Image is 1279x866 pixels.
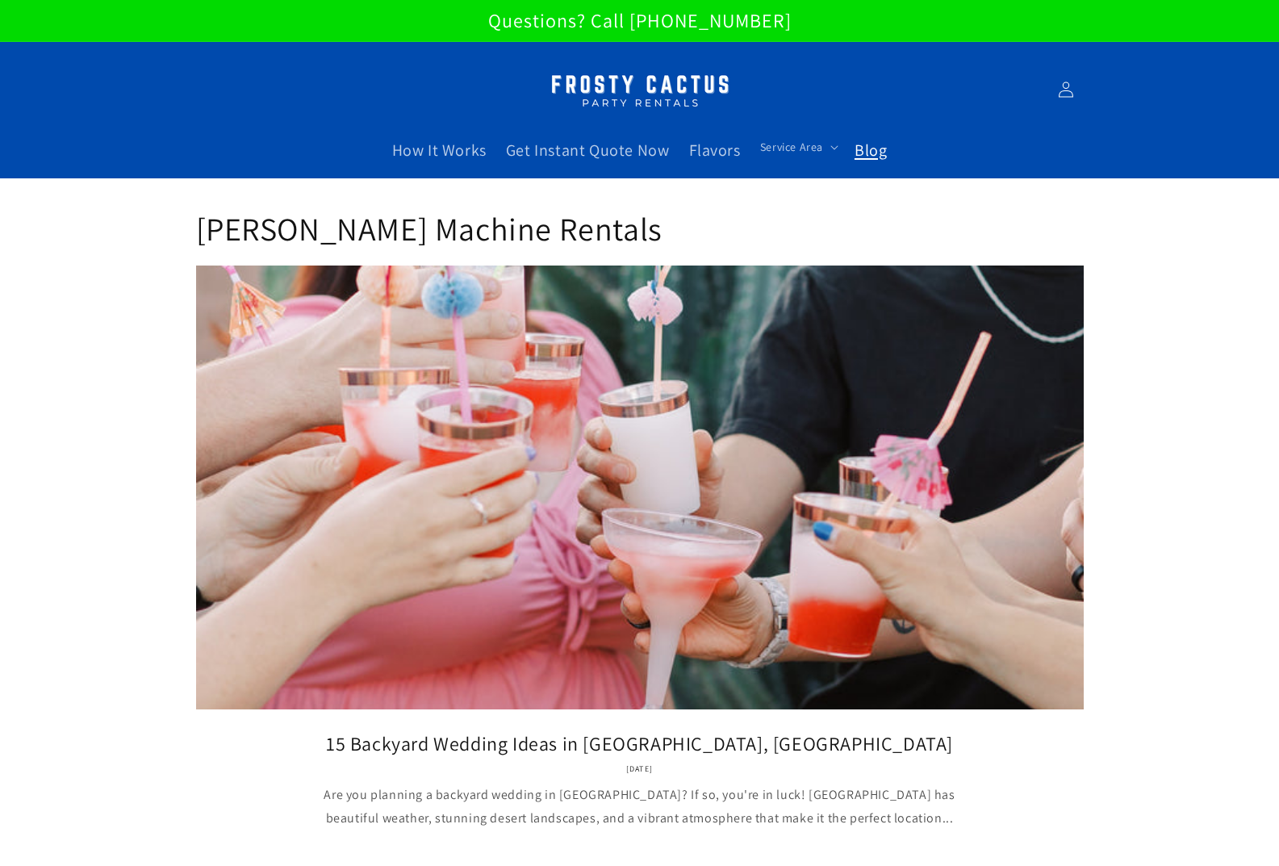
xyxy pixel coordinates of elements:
[855,140,887,161] span: Blog
[679,130,750,170] a: Flavors
[496,130,679,170] a: Get Instant Quote Now
[539,65,741,115] img: Margarita Machine Rental in Scottsdale, Phoenix, Tempe, Chandler, Gilbert, Mesa and Maricopa
[760,140,823,154] span: Service Area
[506,140,670,161] span: Get Instant Quote Now
[845,130,897,170] a: Blog
[750,130,845,164] summary: Service Area
[382,130,496,170] a: How It Works
[689,140,741,161] span: Flavors
[392,140,487,161] span: How It Works
[220,731,1060,756] a: 15 Backyard Wedding Ideas in [GEOGRAPHIC_DATA], [GEOGRAPHIC_DATA]
[196,207,1084,249] h1: [PERSON_NAME] Machine Rentals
